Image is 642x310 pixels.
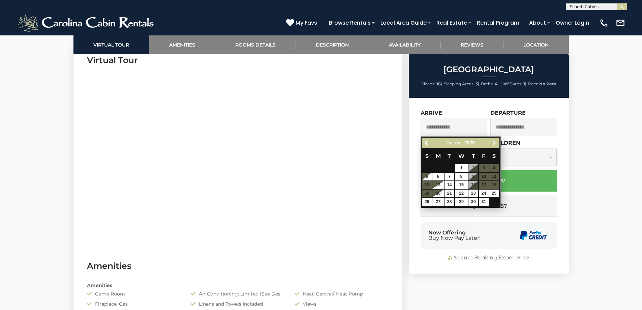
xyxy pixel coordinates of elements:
[472,153,475,159] span: Thursday
[73,35,149,54] a: Virtual Tour
[445,181,454,189] a: 14
[289,301,393,307] div: Views
[289,290,393,297] div: Heat: Central/ Heat Pump
[82,282,394,289] div: Amenities
[599,18,609,28] img: phone-regular-white.png
[286,19,319,27] a: My Favs
[432,181,444,189] a: 13
[296,35,369,54] a: Description
[492,140,497,146] span: Next
[528,81,538,86] span: Pets:
[82,290,186,297] div: Game Room
[428,235,481,241] span: Buy Now Pay Later!
[455,190,468,197] a: 22
[441,35,503,54] a: Reviews
[421,110,442,116] label: Arrive
[87,260,389,272] h3: Amenities
[422,139,431,147] a: Previous
[436,81,441,86] strong: 16
[455,198,468,206] a: 29
[489,190,499,197] a: 25
[473,17,523,29] a: Rental Program
[87,54,389,66] h3: Virtual Tour
[425,153,429,159] span: Sunday
[422,81,435,86] span: Sleeps:
[432,190,444,197] a: 20
[17,13,157,33] img: White-1-2.png
[436,153,441,159] span: Monday
[455,173,468,180] a: 8
[377,17,430,29] a: Local Area Guide
[492,153,496,159] span: Saturday
[433,17,470,29] a: Real Estate
[481,80,499,88] li: |
[444,81,475,86] span: Sleeping Areas:
[539,81,556,86] strong: No Pets
[482,153,485,159] span: Friday
[428,230,481,241] div: Now Offering
[500,80,526,88] li: |
[481,81,494,86] span: Baths:
[149,35,215,54] a: Amenities
[215,35,296,54] a: Rooms Details
[552,17,592,29] a: Owner Login
[410,65,567,74] h2: [GEOGRAPHIC_DATA]
[296,19,317,27] span: My Favs
[479,190,489,197] a: 24
[422,80,442,88] li: |
[432,173,444,180] a: 6
[448,153,451,159] span: Tuesday
[455,164,468,172] a: 1
[326,17,374,29] a: Browse Rentals
[490,110,526,116] label: Departure
[455,181,468,189] a: 15
[464,140,475,145] span: 2025
[422,173,432,180] a: 5
[445,198,454,206] a: 28
[186,301,289,307] div: Linens and Towels Included
[444,80,479,88] li: |
[424,140,429,146] span: Previous
[490,140,520,146] label: Children
[186,290,289,297] div: Air Conditioning: Limited (See Description)
[458,153,464,159] span: Wednesday
[445,190,454,197] a: 21
[495,81,497,86] strong: 4
[422,198,432,206] a: 26
[446,140,463,145] span: October
[523,81,525,86] strong: 1
[479,198,489,206] a: 31
[503,35,569,54] a: Location
[82,301,186,307] div: Fireplace: Gas
[526,17,549,29] a: About
[432,198,444,206] a: 27
[468,190,478,197] a: 23
[616,18,625,28] img: mail-regular-white.png
[369,35,441,54] a: Availability
[500,81,522,86] span: Half Baths:
[421,254,557,262] div: Secure Booking Experience
[490,139,499,147] a: Next
[476,81,478,86] strong: 5
[445,173,454,180] a: 7
[468,198,478,206] a: 30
